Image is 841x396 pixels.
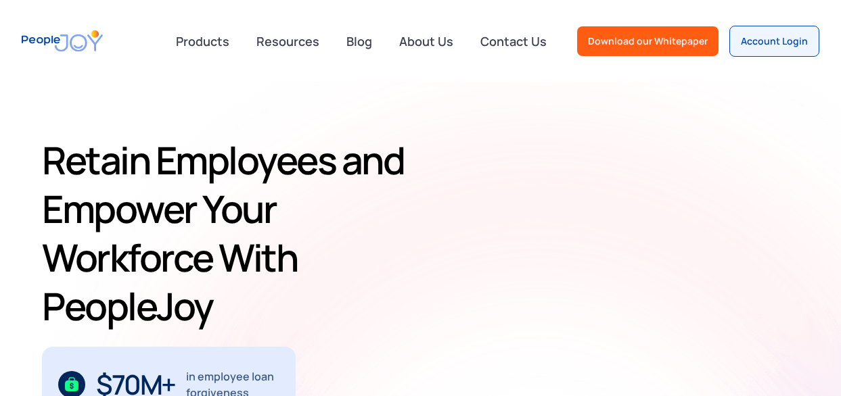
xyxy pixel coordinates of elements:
[729,26,819,57] a: Account Login
[248,26,327,56] a: Resources
[22,22,103,60] a: home
[338,26,380,56] a: Blog
[577,26,719,56] a: Download our Whitepaper
[472,26,555,56] a: Contact Us
[391,26,461,56] a: About Us
[168,28,237,55] div: Products
[741,34,808,48] div: Account Login
[42,136,428,330] h1: Retain Employees and Empower Your Workforce With PeopleJoy
[96,374,175,395] div: $70M+
[588,34,708,48] div: Download our Whitepaper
